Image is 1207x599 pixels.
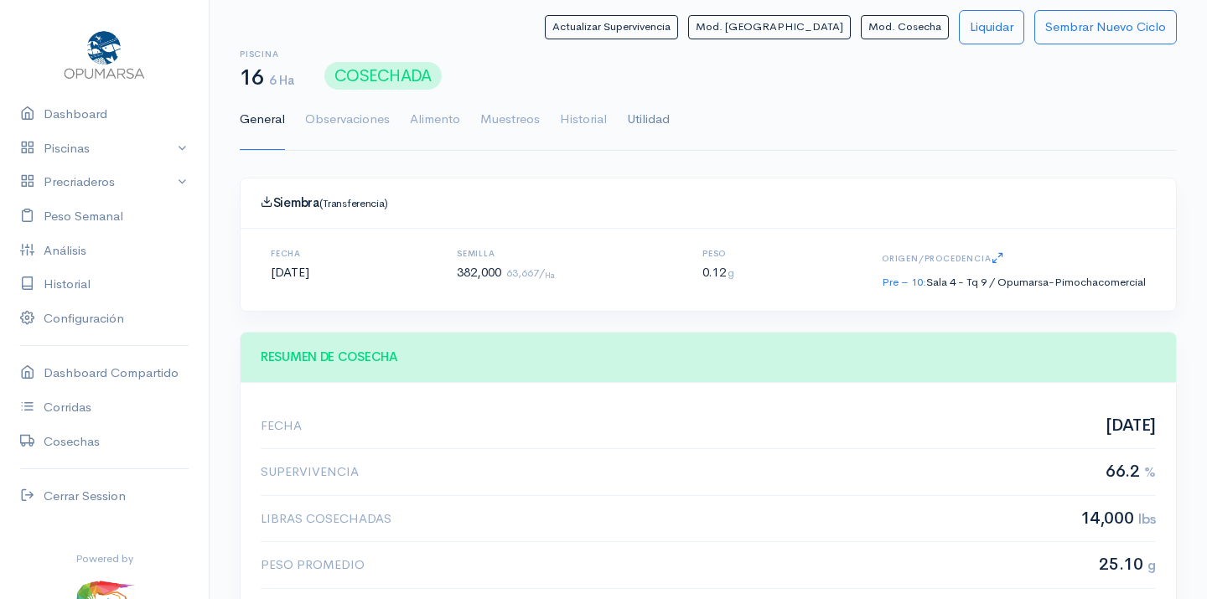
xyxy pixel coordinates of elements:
span: Fecha [261,416,302,436]
span: % [1144,463,1156,481]
a: Historial [560,90,607,150]
span: COSECHADA [324,62,442,90]
div: 382,000 [437,249,575,291]
button: Mod. Cosecha [861,15,949,39]
span: lbs [1138,510,1156,528]
button: Actualizar Supervivencia [545,15,678,39]
img: Opumarsa [60,27,148,80]
button: Mod. [GEOGRAPHIC_DATA] [688,15,851,39]
div: 0.12 [682,249,754,291]
span: [DATE] [1106,416,1156,435]
span: Libras cosechadas [261,509,391,529]
a: Utilidad [627,90,670,150]
small: (Transferencia) [319,196,389,210]
h6: Semilla [457,249,555,258]
h6: Origen/Procedencia [882,249,1146,270]
button: Sembrar Nuevo Ciclo [1034,10,1177,44]
small: 63,667/ [506,266,555,280]
span: Peso promedio [261,555,365,575]
h1: 16 [240,66,294,90]
span: g [728,266,734,280]
sub: Ha [545,271,555,281]
span: 25.10 [1099,555,1156,574]
span: g [1147,556,1156,574]
span: 66.2 [1106,462,1156,481]
span: 14,000 [1080,509,1156,528]
div: [DATE] [251,249,329,291]
button: Liquidar [959,10,1024,44]
a: Alimento [410,90,460,150]
a: Muestreos [480,90,540,150]
span: 6 Ha [269,72,294,88]
h4: RESUMEN DE COSECHA [261,350,1156,364]
h6: Piscina [240,49,294,59]
span: Sala 4 - Tq 9 / Opumarsa-Pimochacomercial [926,275,1146,289]
h4: Siembra [261,195,1156,210]
a: General [240,90,285,150]
h6: Peso [702,249,734,258]
a: Observaciones [305,90,390,150]
h6: Fecha [271,249,309,258]
a: Pre – 10: [882,275,926,289]
span: Supervivencia [261,462,359,482]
